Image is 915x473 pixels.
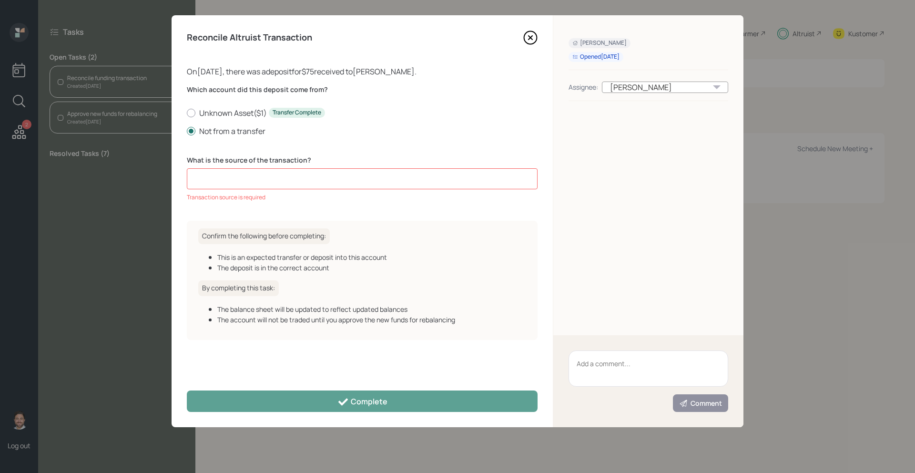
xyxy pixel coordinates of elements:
[673,394,728,412] button: Comment
[187,155,538,165] label: What is the source of the transaction?
[572,53,620,61] div: Opened [DATE]
[337,396,387,408] div: Complete
[273,109,321,117] div: Transfer Complete
[198,280,279,296] h6: By completing this task:
[217,263,526,273] div: The deposit is in the correct account
[569,82,598,92] div: Assignee:
[187,108,538,118] label: Unknown Asset ( $1 )
[217,315,526,325] div: The account will not be traded until you approve the new funds for rebalancing
[679,399,722,408] div: Comment
[187,391,538,412] button: Complete
[217,252,526,262] div: This is an expected transfer or deposit into this account
[187,66,538,77] div: On [DATE] , there was a deposit for $75 received to [PERSON_NAME] .
[572,39,627,47] div: [PERSON_NAME]
[217,304,526,314] div: The balance sheet will be updated to reflect updated balances
[187,32,312,43] h4: Reconcile Altruist Transaction
[198,228,330,244] h6: Confirm the following before completing:
[602,82,728,93] div: [PERSON_NAME]
[187,193,538,202] div: Transaction source is required
[187,126,538,136] label: Not from a transfer
[187,85,538,94] label: Which account did this deposit come from?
